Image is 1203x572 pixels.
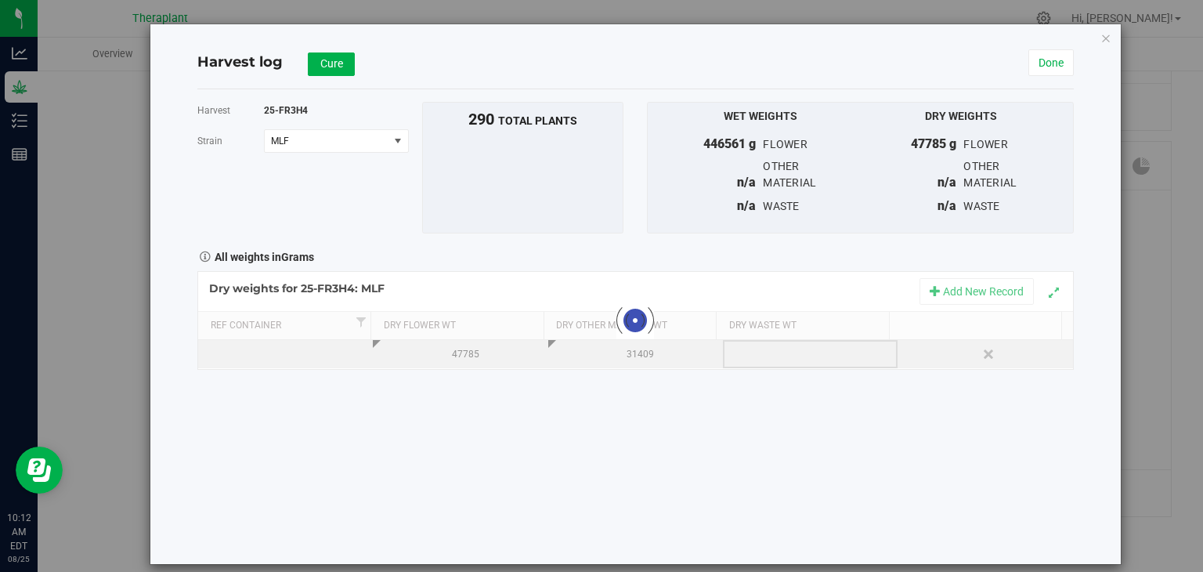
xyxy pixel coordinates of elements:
span: n/a [737,198,756,213]
span: Harvest [197,105,230,116]
span: n/a [737,175,756,190]
span: n/a [937,198,956,213]
h4: Harvest log [197,52,283,73]
span: Dry Weights [925,110,997,122]
a: Done [1028,49,1074,76]
span: flower [763,138,807,150]
button: Cure [308,52,355,76]
span: MLF [271,136,378,147]
strong: All weights in [215,245,314,266]
span: Grams [281,251,314,263]
span: n/a [937,175,956,190]
span: total plants [498,114,577,127]
iframe: Resource center [16,447,63,494]
span: select [388,130,408,152]
span: Cure [320,57,343,70]
span: 446561 g [703,136,756,151]
span: waste [763,200,799,212]
span: Wet Weights [724,110,797,122]
span: Strain [197,136,222,147]
span: 290 [468,110,494,129]
span: 47785 g [911,136,956,151]
span: other material [963,160,1017,189]
span: other material [763,160,816,189]
span: flower [963,138,1008,150]
span: waste [963,200,999,212]
span: 25-FR3H4 [264,105,308,116]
